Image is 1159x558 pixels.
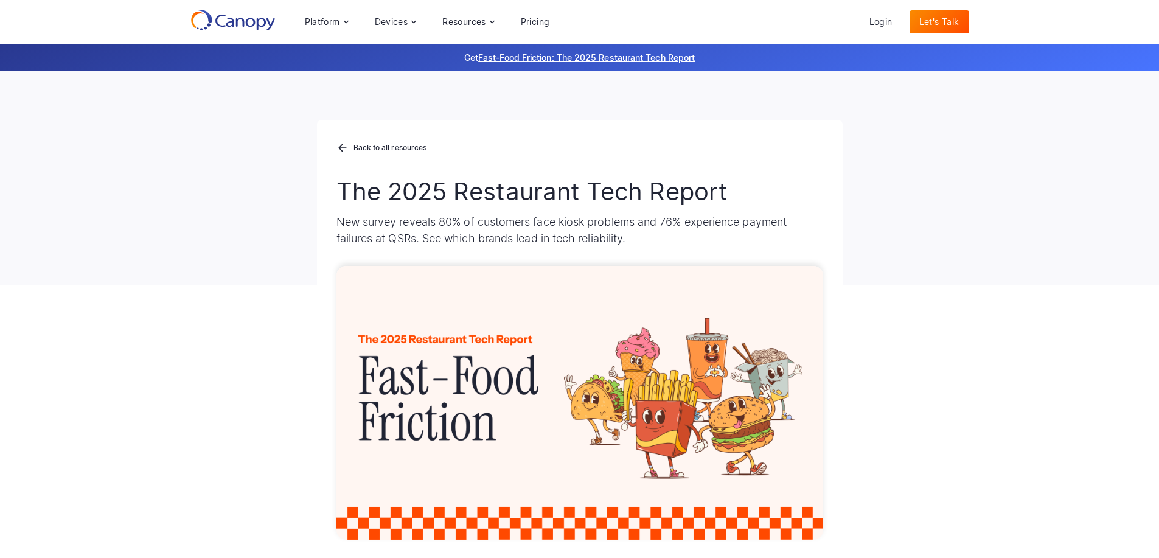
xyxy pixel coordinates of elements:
[442,18,486,26] div: Resources
[860,10,902,33] a: Login
[910,10,969,33] a: Let's Talk
[336,141,427,156] a: Back to all resources
[433,10,503,34] div: Resources
[336,177,823,206] h1: The 2025 Restaurant Tech Report
[305,18,340,26] div: Platform
[365,10,426,34] div: Devices
[511,10,560,33] a: Pricing
[282,51,878,64] p: Get
[353,144,427,152] div: Back to all resources
[375,18,408,26] div: Devices
[295,10,358,34] div: Platform
[336,214,823,246] p: New survey reveals 80% of customers face kiosk problems and 76% experience payment failures at QS...
[478,52,695,63] a: Fast-Food Friction: The 2025 Restaurant Tech Report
